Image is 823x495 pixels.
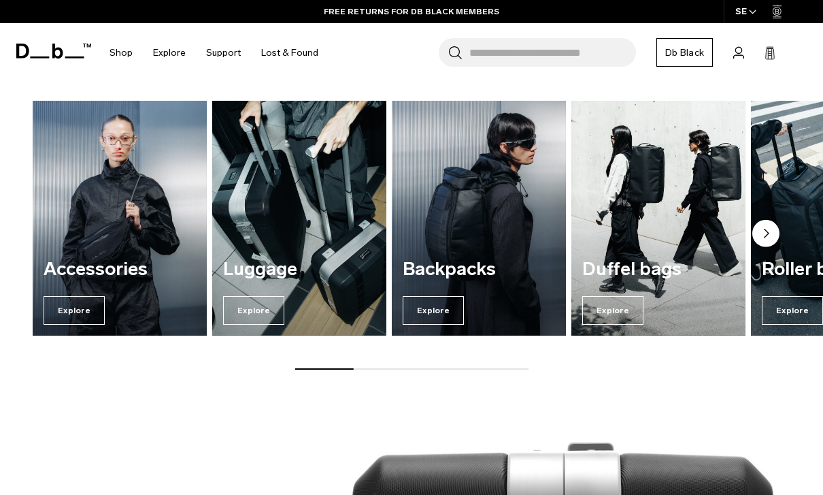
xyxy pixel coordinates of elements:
[110,29,133,77] a: Shop
[324,5,499,18] a: FREE RETURNS FOR DB BLACK MEMBERS
[44,296,105,325] span: Explore
[392,101,566,336] div: 3 / 7
[223,296,284,325] span: Explore
[656,38,713,67] a: Db Black
[261,29,318,77] a: Lost & Found
[392,101,566,336] a: Backpacks Explore
[762,296,823,325] span: Explore
[223,259,375,280] h3: Luggage
[571,101,745,336] a: Duffel bags Explore
[99,23,329,82] nav: Main Navigation
[212,101,386,336] div: 2 / 7
[582,259,735,280] h3: Duffel bags
[206,29,241,77] a: Support
[44,259,196,280] h3: Accessories
[403,296,464,325] span: Explore
[571,101,745,336] div: 4 / 7
[752,220,779,250] button: Next slide
[33,101,207,336] div: 1 / 7
[153,29,186,77] a: Explore
[212,101,386,336] a: Luggage Explore
[582,296,643,325] span: Explore
[403,259,555,280] h3: Backpacks
[33,101,207,336] a: Accessories Explore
